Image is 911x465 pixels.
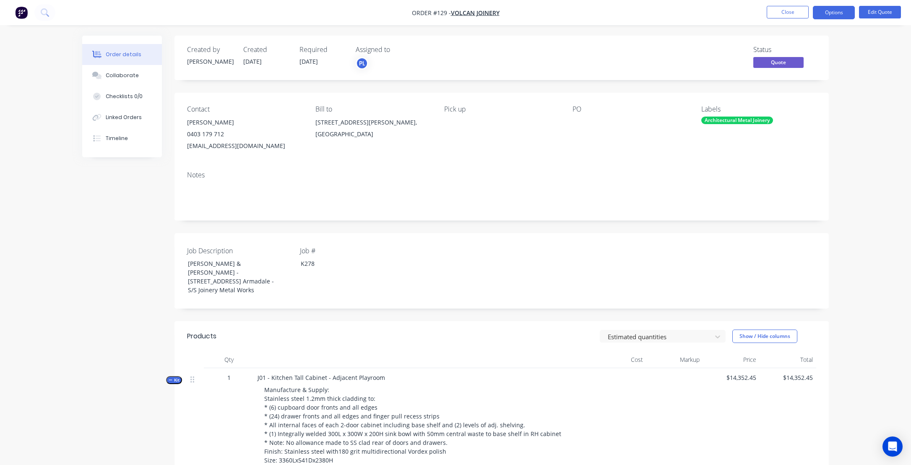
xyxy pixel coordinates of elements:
[227,373,231,382] span: 1
[204,351,254,368] div: Qty
[187,171,816,179] div: Notes
[703,351,760,368] div: Price
[315,117,430,128] div: [STREET_ADDRESS][PERSON_NAME],
[106,114,142,121] div: Linked Orders
[187,117,302,128] div: [PERSON_NAME]
[187,46,233,54] div: Created by
[187,57,233,66] div: [PERSON_NAME]
[701,105,816,113] div: Labels
[573,105,687,113] div: PO
[82,128,162,149] button: Timeline
[187,128,302,140] div: 0403 179 712
[106,93,143,100] div: Checklists 0/0
[590,351,646,368] div: Cost
[187,140,302,152] div: [EMAIL_ADDRESS][DOMAIN_NAME]
[187,117,302,152] div: [PERSON_NAME]0403 179 712[EMAIL_ADDRESS][DOMAIN_NAME]
[356,57,368,70] button: PL
[315,128,430,140] div: [GEOGRAPHIC_DATA]
[763,373,813,382] span: $14,352.45
[243,57,262,65] span: [DATE]
[760,351,816,368] div: Total
[82,86,162,107] button: Checklists 0/0
[299,57,318,65] span: [DATE]
[767,6,809,18] button: Close
[181,257,286,296] div: [PERSON_NAME] & [PERSON_NAME] - [STREET_ADDRESS] Armadale - S/S Joinery Metal Works
[106,51,141,58] div: Order details
[82,65,162,86] button: Collaborate
[701,117,773,124] div: Architectural Metal Joinery
[187,105,302,113] div: Contact
[243,46,289,54] div: Created
[106,135,128,142] div: Timeline
[294,257,399,270] div: K278
[106,72,139,79] div: Collaborate
[882,436,903,457] div: Open Intercom Messenger
[706,373,756,382] span: $14,352.45
[299,46,346,54] div: Required
[451,9,500,17] a: Volcan Joinery
[169,377,180,383] span: Kit
[859,6,901,18] button: Edit Quote
[82,107,162,128] button: Linked Orders
[15,6,28,19] img: Factory
[356,46,440,54] div: Assigned to
[753,46,816,54] div: Status
[166,376,182,384] button: Kit
[258,374,385,382] span: J01 - Kitchen Tall Cabinet - Adjacent Playroom
[82,44,162,65] button: Order details
[732,330,797,343] button: Show / Hide columns
[315,117,430,143] div: [STREET_ADDRESS][PERSON_NAME],[GEOGRAPHIC_DATA]
[646,351,703,368] div: Markup
[315,105,430,113] div: Bill to
[300,246,405,256] label: Job #
[412,9,451,17] span: Order #129 -
[813,6,855,19] button: Options
[187,331,216,341] div: Products
[753,57,804,68] span: Quote
[444,105,559,113] div: Pick up
[187,246,292,256] label: Job Description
